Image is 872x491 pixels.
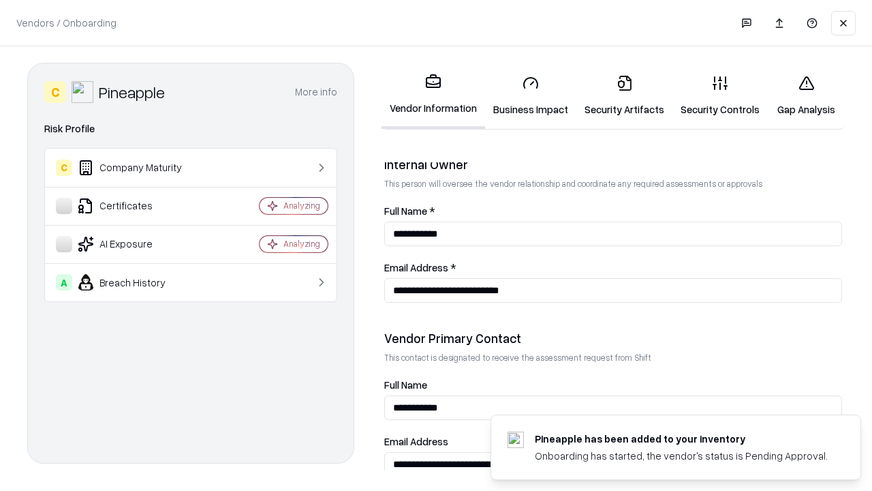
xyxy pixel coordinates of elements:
label: Full Name * [384,206,842,216]
div: Analyzing [283,200,320,211]
div: Risk Profile [44,121,337,137]
p: This person will oversee the vendor relationship and coordinate any required assessments or appro... [384,178,842,190]
div: Company Maturity [56,160,219,176]
a: Gap Analysis [768,64,845,128]
div: Analyzing [283,238,320,250]
p: Vendors / Onboarding [16,16,116,30]
label: Email Address [384,436,842,447]
div: Pineapple has been added to your inventory [535,432,828,446]
div: Internal Owner [384,156,842,173]
div: C [56,160,72,176]
div: Pineapple [99,81,165,103]
div: A [56,274,72,291]
div: C [44,81,66,103]
div: Onboarding has started, the vendor's status is Pending Approval. [535,449,828,463]
a: Business Impact [485,64,576,128]
button: More info [295,80,337,104]
a: Security Controls [672,64,768,128]
div: Certificates [56,198,219,214]
img: pineappleenergy.com [508,432,524,448]
img: Pineapple [72,81,93,103]
label: Full Name [384,380,842,390]
div: AI Exposure [56,236,219,252]
a: Security Artifacts [576,64,672,128]
label: Email Address * [384,263,842,273]
div: Vendor Primary Contact [384,330,842,346]
p: This contact is designated to receive the assessment request from Shift [384,352,842,363]
div: Breach History [56,274,219,291]
a: Vendor Information [381,63,485,129]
